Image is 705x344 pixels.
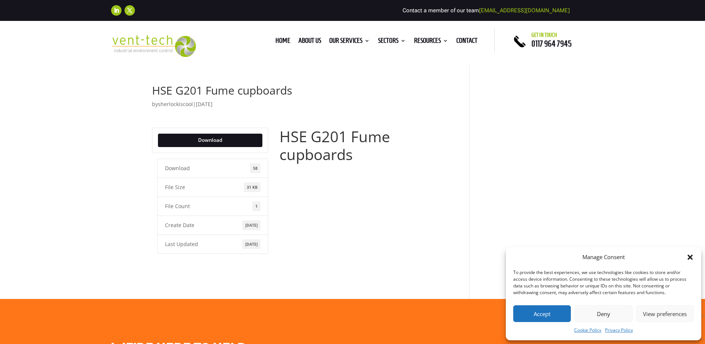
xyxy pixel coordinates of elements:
[157,216,269,235] li: Create Date
[574,326,601,335] a: Cookie Policy
[196,101,213,108] span: [DATE]
[531,39,572,48] a: 0117 964 7945
[378,38,406,46] a: Sectors
[250,163,261,173] span: 58
[111,35,196,57] img: 2023-09-27T08_35_16.549ZVENT-TECH---Clear-background
[298,38,321,46] a: About us
[158,134,263,147] a: Download
[414,38,448,46] a: Resources
[157,178,269,197] li: File Size
[252,201,261,211] span: 1
[244,182,261,192] span: 31 KB
[479,7,570,14] a: [EMAIL_ADDRESS][DOMAIN_NAME]
[124,5,135,16] a: Follow on X
[402,7,570,14] span: Contact a member of our team
[152,85,447,100] h1: HSE G201 Fume cupboards
[456,38,478,46] a: Contact
[513,269,693,296] div: To provide the best experiences, we use technologies like cookies to store and/or access device i...
[582,253,625,262] div: Manage Consent
[531,32,557,38] span: Get in touch
[242,239,261,249] span: [DATE]
[275,38,290,46] a: Home
[242,220,261,230] span: [DATE]
[636,305,694,322] button: View preferences
[111,5,122,16] a: Follow on LinkedIn
[157,235,269,254] li: Last Updated
[329,38,370,46] a: Our Services
[575,305,632,322] button: Deny
[279,128,447,167] h1: HSE G201 Fume cupboards
[605,326,633,335] a: Privacy Policy
[157,197,269,216] li: File Count
[157,159,269,178] li: Download
[513,305,571,322] button: Accept
[686,254,694,261] div: Close dialog
[152,100,447,114] p: by |
[158,101,193,108] a: sherlockiscool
